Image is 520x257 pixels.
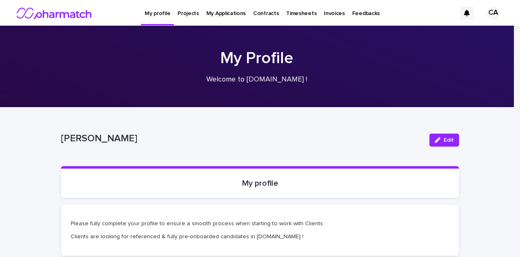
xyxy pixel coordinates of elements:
[444,137,454,143] span: Edit
[71,220,449,227] p: Please fully complete your profile to ensure a smooth process when starting to work with Clients.
[487,7,500,20] div: CA
[58,48,456,68] h1: My Profile
[94,75,419,84] p: Welcome to [DOMAIN_NAME] !
[61,133,423,145] p: [PERSON_NAME]
[71,178,449,188] p: My profile
[71,233,449,240] p: Clients are looking for referenced & fully pre-onboarded candidates in [DOMAIN_NAME] !
[16,5,93,21] img: nMxkRIEURaCxZB0ULbfH
[429,134,459,147] button: Edit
